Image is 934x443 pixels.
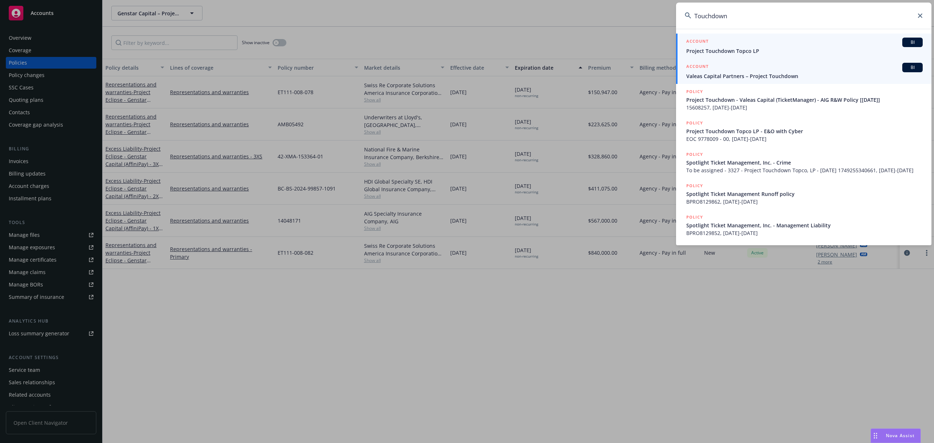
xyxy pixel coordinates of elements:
[686,47,923,55] span: Project Touchdown Topco LP
[686,135,923,143] span: EOC 9778009 - 00, [DATE]-[DATE]
[905,39,920,46] span: BI
[676,178,931,209] a: POLICYSpotlight Ticket Management Runoff policyBPRO8129862, [DATE]-[DATE]
[676,34,931,59] a: ACCOUNTBIProject Touchdown Topco LP
[686,229,923,237] span: BPRO8129852, [DATE]-[DATE]
[676,84,931,115] a: POLICYProject Touchdown - Valeas Capital (TicketManager) - AIG R&W Policy [[DATE]]15608257, [DATE...
[686,198,923,205] span: BPRO8129862, [DATE]-[DATE]
[686,96,923,104] span: Project Touchdown - Valeas Capital (TicketManager) - AIG R&W Policy [[DATE]]
[686,88,703,95] h5: POLICY
[676,3,931,29] input: Search...
[886,432,915,439] span: Nova Assist
[686,119,703,127] h5: POLICY
[676,209,931,241] a: POLICYSpotlight Ticket Management, Inc. - Management LiabilityBPRO8129852, [DATE]-[DATE]
[871,429,880,443] div: Drag to move
[686,63,709,72] h5: ACCOUNT
[676,59,931,84] a: ACCOUNTBIValeas Capital Partners – Project Touchdown
[686,159,923,166] span: Spotlight Ticket Management, Inc. - Crime
[686,38,709,46] h5: ACCOUNT
[686,127,923,135] span: Project Touchdown Topco LP - E&O with Cyber
[686,104,923,111] span: 15608257, [DATE]-[DATE]
[905,64,920,71] span: BI
[686,213,703,221] h5: POLICY
[686,72,923,80] span: Valeas Capital Partners – Project Touchdown
[686,182,703,189] h5: POLICY
[686,151,703,158] h5: POLICY
[871,428,921,443] button: Nova Assist
[676,147,931,178] a: POLICYSpotlight Ticket Management, Inc. - CrimeTo be assigned - 3327 - Project Touchdown Topco, L...
[676,115,931,147] a: POLICYProject Touchdown Topco LP - E&O with CyberEOC 9778009 - 00, [DATE]-[DATE]
[686,221,923,229] span: Spotlight Ticket Management, Inc. - Management Liability
[686,166,923,174] span: To be assigned - 3327 - Project Touchdown Topco, LP - [DATE] 1749255340661, [DATE]-[DATE]
[686,190,923,198] span: Spotlight Ticket Management Runoff policy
